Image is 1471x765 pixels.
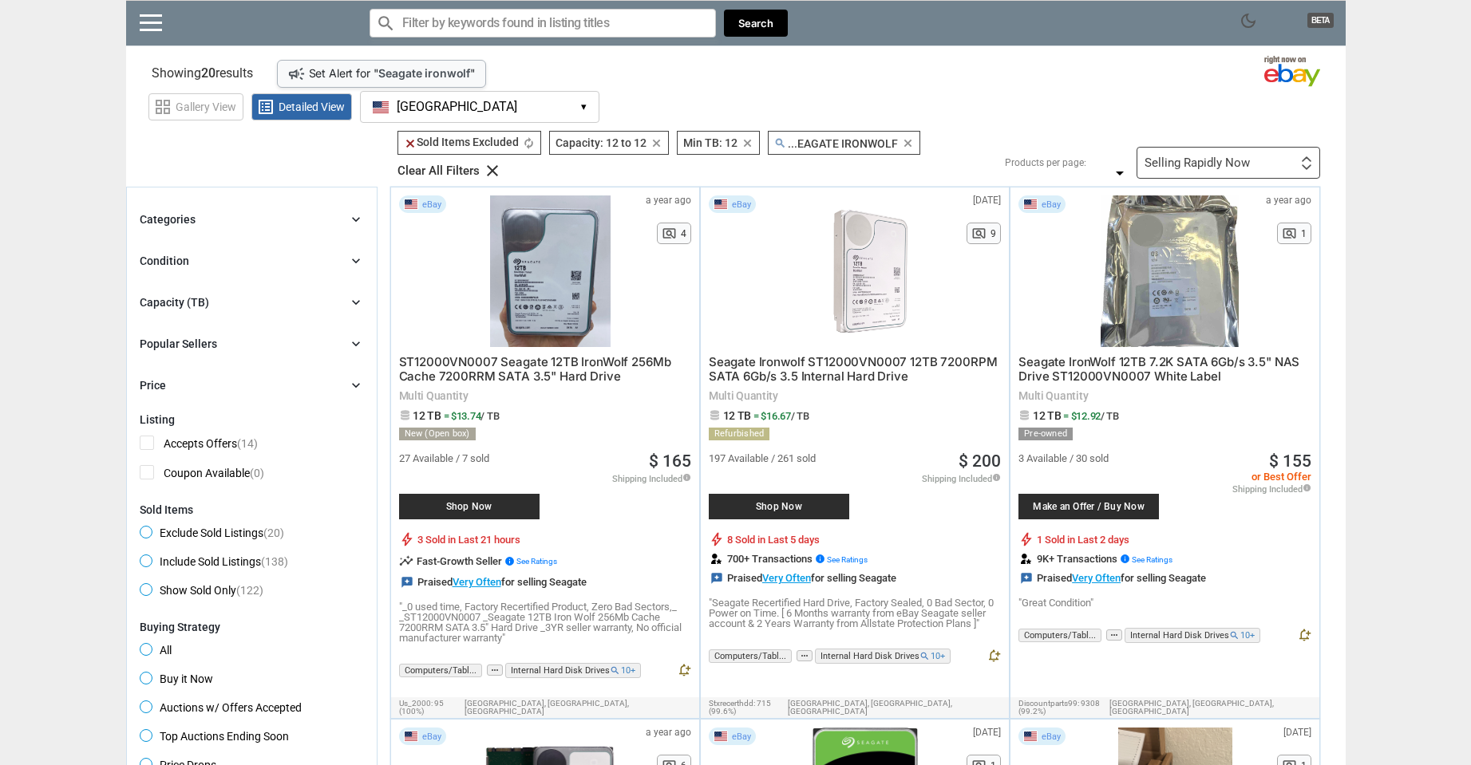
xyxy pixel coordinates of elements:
[649,453,691,470] a: $ 165
[404,137,417,150] i: clear
[397,100,517,114] span: [GEOGRAPHIC_DATA]
[1018,699,1100,716] span: 9308 (99.2%)
[709,699,755,708] span: stxrecerthdd:
[378,68,470,79] span: Seagate ironwolf
[399,601,691,643] p: "_0 used time, Factory Recertified Product, Zero Bad Sectors,_ _ST12000VN0007 _Seagate 12TB Iron ...
[709,531,725,547] i: bolt
[1297,628,1311,642] i: notification_add
[681,229,686,239] span: 4
[140,211,196,227] div: Categories
[1037,554,1172,564] span: 9K+ Transactions
[973,728,1001,737] span: [DATE]
[1018,531,1034,547] i: bolt
[407,502,532,511] span: Shop Now
[140,436,258,455] span: Accepts Offers
[1018,428,1073,440] div: Pre-owned
[922,473,1001,483] span: Shipping Included
[140,700,302,720] span: Auctions w/ Offers Accepted
[1023,731,1038,742] img: USA Flag
[504,556,515,566] i: info
[480,410,499,422] span: / TB
[1005,158,1086,168] div: Products per page:
[677,663,691,680] button: notification_add
[1042,732,1061,741] span: eBay
[348,294,364,310] i: chevron_right
[413,409,441,422] span: 12 TB
[1120,554,1130,564] i: info
[1018,453,1109,463] span: 3 Available / 30 sold
[201,65,216,81] span: 20
[1269,453,1311,470] a: $ 155
[827,555,868,564] span: See Ratings
[1101,410,1119,422] span: / TB
[650,137,662,149] i: clear
[732,200,751,209] span: eBay
[140,294,209,310] div: Capacity (TB)
[399,453,489,463] span: 27 Available / 7 sold
[723,409,752,422] span: 12 TB
[401,576,413,589] i: reviews
[1018,597,1311,608] p: "Great Condition"
[140,583,263,602] span: Show Sold Only
[399,554,413,568] i: insights
[902,137,914,149] i: clear
[444,410,500,422] span: = $13.74
[709,428,769,440] div: Refurbished
[959,453,1001,470] a: $ 200
[662,226,677,241] span: pageview
[360,91,599,123] button: [GEOGRAPHIC_DATA] ▾
[373,101,389,113] img: US Flag
[815,649,951,664] span: Internal Hard Disk Drives
[140,554,288,574] span: Include Sold Listings
[140,526,284,545] span: Exclude Sold Listings
[287,65,306,83] i: campaign
[1018,354,1299,384] span: Seagate IronWolf 12TB 7.2K SATA 6Gb/s 3.5" NAS Drive ST12000VN0007 White Label
[376,13,396,33] i: search
[399,699,433,708] span: us_2000:
[397,165,480,177] div: Clear All Filters
[971,226,987,241] span: pageview
[683,136,737,149] span: Min TB: 12
[140,413,364,426] div: Listing
[1266,195,1311,205] span: a year ago
[581,101,587,113] span: ▾
[1301,229,1307,239] span: 1
[714,731,728,742] img: USA Flag
[399,354,671,384] span: ST12000VN0007 Seagate 12TB IronWolf 256Mb Cache 7200RRM SATA 3.5" Hard Drive
[422,732,441,741] span: eBay
[1018,390,1311,401] span: Multi Quantity
[931,651,945,661] span: 10+
[709,649,792,663] span: Computers/Tabl...
[1106,629,1122,641] button: more_horiz
[1132,555,1172,564] span: See Ratings
[621,665,635,676] span: 10+
[140,465,264,485] span: Coupon Available
[646,195,691,205] span: a year ago
[992,473,1001,482] i: info
[732,732,751,741] span: eBay
[1283,728,1311,737] span: [DATE]
[417,556,557,566] span: Fast-Growth Seller
[370,9,716,37] input: Search for models
[797,650,813,661] span: more_horiz
[1021,554,1031,564] img: review.svg
[399,428,476,440] div: New (Open box)
[140,621,364,633] div: Buying Strategy
[709,597,1001,629] p: "Seagate Recertified Hard Drive, Factory Sealed, 0 Bad Sector, 0 Power on Time. [ 6 Months warran...
[709,390,1001,401] span: Multi Quantity
[250,467,264,479] span: (0)
[1037,534,1129,545] span: 1 Sold in Last 2 days
[453,576,501,588] a: Very Often
[556,136,647,149] span: Capacity: 12 to 12
[404,199,418,210] img: USA Flag
[256,97,275,116] span: list_alt
[404,731,418,742] img: USA Flag
[709,572,896,585] div: Praised for selling Seagate
[709,453,816,463] span: 197 Available / 261 sold
[709,354,998,384] span: Seagate Ironwolf ST12000VN0007 12TB 7200RPM SATA 6Gb/s 3.5 Internal Hard Drive
[1072,572,1121,584] a: Very Often
[417,534,520,545] span: 3 Sold in Last 21 hours
[727,554,868,564] span: 700+ Transactions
